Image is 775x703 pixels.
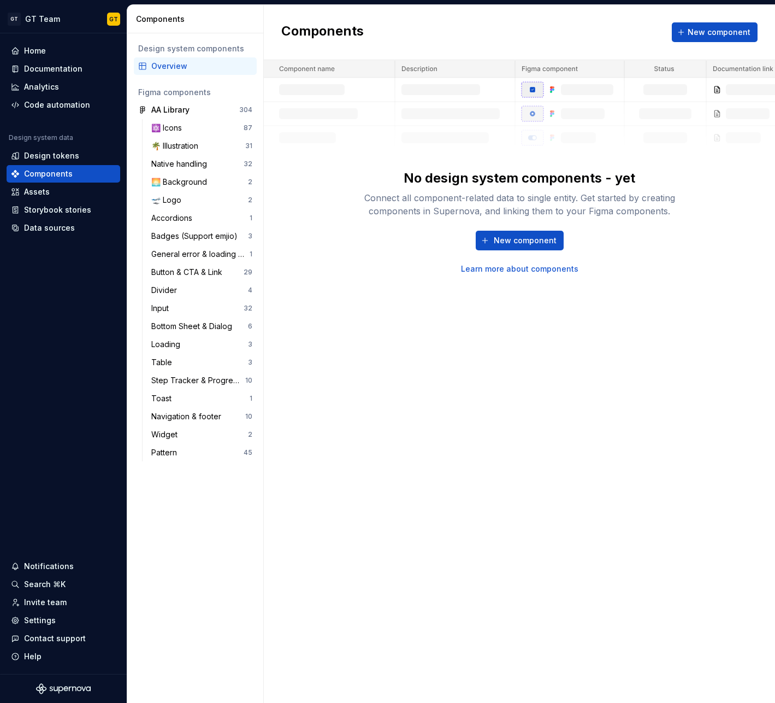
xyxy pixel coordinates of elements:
div: Bottom Sheet & Dialog [151,321,236,332]
div: 87 [244,124,252,132]
a: Table3 [147,354,257,371]
a: Overview [134,57,257,75]
a: Analytics [7,78,120,96]
a: 🛫 Logo2 [147,191,257,209]
div: 2 [248,430,252,439]
div: Components [24,168,73,179]
a: Documentation [7,60,120,78]
a: Accordions1 [147,209,257,227]
div: Design system components [138,43,252,54]
h2: Components [281,22,364,42]
div: 6 [248,322,252,331]
div: Design system data [9,133,73,142]
div: Accordions [151,213,197,224]
div: Table [151,357,176,368]
a: Divider4 [147,282,257,299]
div: 10 [245,412,252,421]
div: Data sources [24,222,75,233]
div: GT [109,15,118,24]
div: Pattern [151,447,181,458]
div: AA Library [151,104,190,115]
div: 32 [244,160,252,168]
div: 1 [250,250,252,259]
a: Learn more about components [461,263,578,274]
svg: Supernova Logo [36,683,91,694]
div: 🛫 Logo [151,195,186,206]
a: Button & CTA & Link29 [147,263,257,281]
a: Step Tracker & Progress bar & Pagination10 [147,372,257,389]
a: Badges (Support emjio)3 [147,227,257,245]
div: 3 [248,232,252,241]
div: 31 [245,142,252,150]
div: Components [136,14,259,25]
div: Settings [24,615,56,626]
div: No design system components - yet [404,169,635,187]
a: Loading3 [147,336,257,353]
a: General error & loading handling1 [147,245,257,263]
div: Button & CTA & Link [151,267,227,278]
div: Overview [151,61,252,72]
div: 29 [244,268,252,277]
a: Settings [7,612,120,629]
div: Navigation & footer [151,411,226,422]
a: Native handling32 [147,155,257,173]
div: 32 [244,304,252,313]
a: Data sources [7,219,120,237]
div: Loading [151,339,185,350]
div: Connect all component-related data to single entity. Get started by creating components in Supern... [345,191,694,218]
div: Native handling [151,159,211,169]
div: 45 [244,448,252,457]
div: GT [8,13,21,26]
div: Input [151,303,173,314]
div: Badges (Support emjio) [151,231,242,242]
button: New component [476,231,564,250]
div: Toast [151,393,176,404]
div: Storybook stories [24,204,91,215]
a: Invite team [7,594,120,611]
div: Divider [151,285,181,296]
a: 🌴 Illustration31 [147,137,257,155]
div: ⚛️ Icons [151,122,186,133]
a: Storybook stories [7,201,120,219]
div: Widget [151,429,182,440]
div: Step Tracker & Progress bar & Pagination [151,375,245,386]
div: 🌴 Illustration [151,140,203,151]
div: Notifications [24,561,74,572]
a: Components [7,165,120,183]
div: Design tokens [24,150,79,161]
div: Code automation [24,99,90,110]
a: Widget2 [147,426,257,443]
a: Input32 [147,300,257,317]
div: Assets [24,186,50,197]
a: Pattern45 [147,444,257,461]
a: Code automation [7,96,120,114]
button: Contact support [7,630,120,647]
div: Contact support [24,633,86,644]
a: 🌅 Background2 [147,173,257,191]
button: New component [672,22,758,42]
div: 1 [250,214,252,222]
div: Help [24,651,42,662]
a: ⚛️ Icons87 [147,119,257,137]
div: Figma components [138,87,252,98]
div: Documentation [24,63,82,74]
button: Notifications [7,558,120,575]
span: New component [494,235,557,246]
div: 1 [250,394,252,403]
div: 304 [239,106,252,114]
a: Navigation & footer10 [147,408,257,425]
a: AA Library304 [134,101,257,119]
div: 4 [248,286,252,295]
span: New component [688,27,750,38]
div: 2 [248,196,252,204]
a: Home [7,42,120,60]
button: Help [7,648,120,665]
div: 10 [245,376,252,385]
div: Home [24,45,46,56]
a: Bottom Sheet & Dialog6 [147,318,257,335]
div: 3 [248,340,252,349]
div: 2 [248,178,252,186]
div: Search ⌘K [24,579,66,590]
button: GTGT TeamGT [2,7,125,31]
a: Design tokens [7,147,120,165]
